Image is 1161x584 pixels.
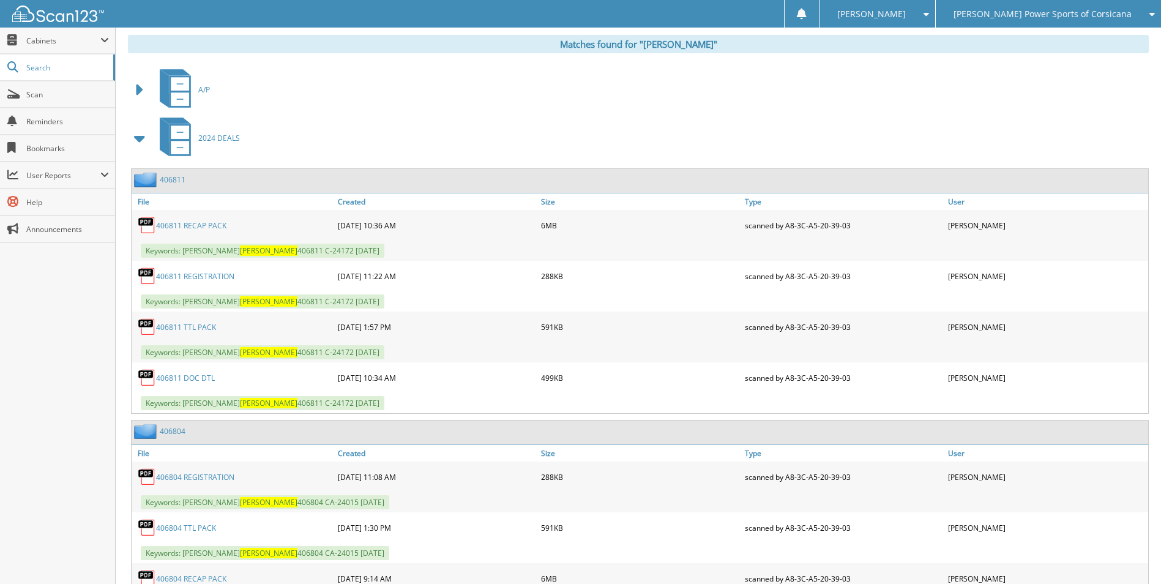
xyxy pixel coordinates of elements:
[742,315,945,339] div: scanned by A8-3C-A5-20-39-03
[141,546,389,560] span: Keywords: [PERSON_NAME] 406804 CA-24015 [DATE]
[945,315,1148,339] div: [PERSON_NAME]
[1100,525,1161,584] iframe: Chat Widget
[335,193,538,210] a: Created
[335,213,538,238] div: [DATE] 10:36 AM
[156,472,234,482] a: 406804 REGISTRATION
[152,114,240,162] a: 2024 DEALS
[138,216,156,234] img: PDF.png
[26,62,107,73] span: Search
[240,296,297,307] span: [PERSON_NAME]
[240,398,297,408] span: [PERSON_NAME]
[156,220,226,231] a: 406811 RECAP PACK
[742,515,945,540] div: scanned by A8-3C-A5-20-39-03
[141,396,384,410] span: Keywords: [PERSON_NAME] 406811 C-24172 [DATE]
[945,213,1148,238] div: [PERSON_NAME]
[26,143,109,154] span: Bookmarks
[335,365,538,390] div: [DATE] 10:34 AM
[945,264,1148,288] div: [PERSON_NAME]
[335,515,538,540] div: [DATE] 1:30 PM
[954,10,1132,18] span: [PERSON_NAME] Power Sports of Corsicana
[141,244,384,258] span: Keywords: [PERSON_NAME] 406811 C-24172 [DATE]
[26,197,109,208] span: Help
[538,193,741,210] a: Size
[837,10,906,18] span: [PERSON_NAME]
[742,193,945,210] a: Type
[945,193,1148,210] a: User
[134,172,160,187] img: folder2.png
[156,574,226,584] a: 406804 RECAP PACK
[141,294,384,309] span: Keywords: [PERSON_NAME] 406811 C-24172 [DATE]
[26,224,109,234] span: Announcements
[156,523,216,533] a: 406804 TTL PACK
[742,264,945,288] div: scanned by A8-3C-A5-20-39-03
[198,133,240,143] span: 2024 DEALS
[156,373,215,383] a: 406811 DOC DTL
[138,369,156,387] img: PDF.png
[156,322,216,332] a: 406811 TTL PACK
[160,426,185,436] a: 406804
[335,465,538,489] div: [DATE] 11:08 AM
[742,365,945,390] div: scanned by A8-3C-A5-20-39-03
[742,445,945,462] a: Type
[945,465,1148,489] div: [PERSON_NAME]
[26,116,109,127] span: Reminders
[335,445,538,462] a: Created
[134,424,160,439] img: folder2.png
[132,193,335,210] a: File
[240,497,297,507] span: [PERSON_NAME]
[26,89,109,100] span: Scan
[160,174,185,185] a: 406811
[538,445,741,462] a: Size
[538,365,741,390] div: 499KB
[945,365,1148,390] div: [PERSON_NAME]
[152,66,210,114] a: A/P
[132,445,335,462] a: File
[138,267,156,285] img: PDF.png
[538,515,741,540] div: 591KB
[335,315,538,339] div: [DATE] 1:57 PM
[538,465,741,489] div: 288KB
[138,518,156,537] img: PDF.png
[742,213,945,238] div: scanned by A8-3C-A5-20-39-03
[26,170,100,181] span: User Reports
[138,468,156,486] img: PDF.png
[141,345,384,359] span: Keywords: [PERSON_NAME] 406811 C-24172 [DATE]
[198,84,210,95] span: A/P
[26,36,100,46] span: Cabinets
[335,264,538,288] div: [DATE] 11:22 AM
[128,35,1149,53] div: Matches found for "[PERSON_NAME]"
[240,548,297,558] span: [PERSON_NAME]
[945,515,1148,540] div: [PERSON_NAME]
[538,213,741,238] div: 6MB
[742,465,945,489] div: scanned by A8-3C-A5-20-39-03
[12,6,104,22] img: scan123-logo-white.svg
[141,495,389,509] span: Keywords: [PERSON_NAME] 406804 CA-24015 [DATE]
[138,318,156,336] img: PDF.png
[538,315,741,339] div: 591KB
[156,271,234,282] a: 406811 REGISTRATION
[945,445,1148,462] a: User
[538,264,741,288] div: 288KB
[240,347,297,358] span: [PERSON_NAME]
[240,245,297,256] span: [PERSON_NAME]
